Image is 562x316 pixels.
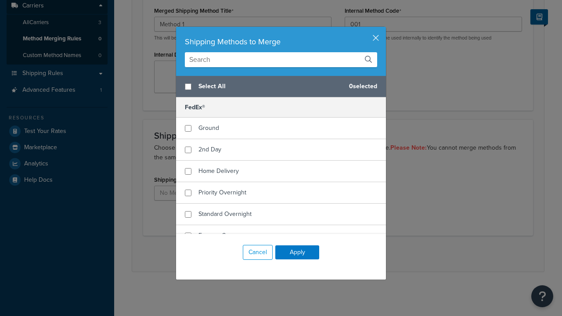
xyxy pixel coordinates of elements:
[275,245,319,259] button: Apply
[198,231,238,240] span: Express Saver
[176,97,386,118] h5: FedEx®
[198,145,221,154] span: 2nd Day
[198,123,219,133] span: Ground
[176,76,386,97] div: 0 selected
[243,245,273,260] button: Cancel
[198,166,239,176] span: Home Delivery
[198,80,342,93] span: Select All
[198,188,246,197] span: Priority Overnight
[198,209,252,219] span: Standard Overnight
[185,52,377,67] input: Search
[185,36,377,48] div: Shipping Methods to Merge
